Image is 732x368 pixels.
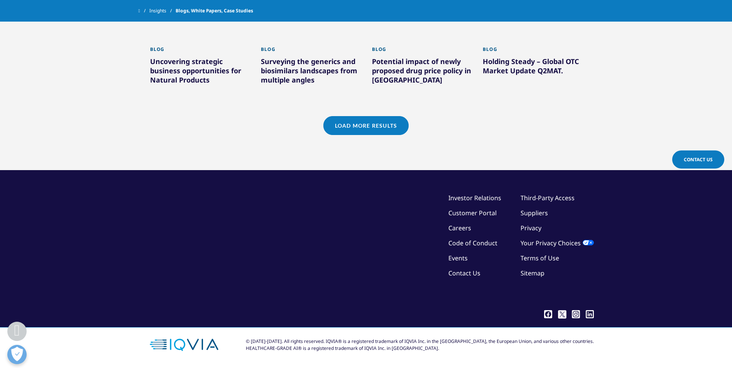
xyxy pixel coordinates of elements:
[448,194,501,202] a: Investor Relations
[261,46,360,57] div: Blog
[246,338,594,352] div: © [DATE]-[DATE]. All rights reserved. IQVIA® is a registered trademark of IQVIA Inc. in the [GEOG...
[483,57,582,78] div: Holding Steady – Global OTC Market Update Q2 .
[149,4,176,18] a: Insights
[547,66,561,75] span: MAT
[521,254,559,262] a: Terms of Use
[176,4,253,18] span: Blogs, White Papers, Case Studies
[521,194,575,202] a: Third-Party Access
[448,254,468,262] a: Events
[448,269,480,277] a: Contact Us
[7,345,27,364] button: 優先設定センターを開く
[521,269,544,277] a: Sitemap
[372,46,472,57] div: Blog
[261,42,360,105] a: Blog Surveying the generics and biosimilars landscapes from multiple angles
[448,209,497,217] a: Customer Portal
[521,224,541,232] a: Privacy
[261,57,360,88] div: Surveying the generics and biosimilars landscapes from multiple angles
[672,150,724,169] a: Contact Us
[521,239,594,247] a: Your Privacy Choices
[448,239,497,247] a: Code of Conduct
[684,156,713,163] span: Contact Us
[323,116,409,135] a: Load More Results
[483,46,582,57] div: Blog
[483,42,582,95] a: Blog Holding Steady – Global OTC Market Update Q2MAT.
[521,209,548,217] a: Suppliers
[372,42,472,105] a: Blog Potential impact of newly proposed drug price policy in [GEOGRAPHIC_DATA]
[150,46,250,57] div: Blog
[448,224,471,232] a: Careers
[150,57,250,88] div: Uncovering strategic business opportunities for Natural Products
[150,42,250,105] a: Blog Uncovering strategic business opportunities for Natural Products
[372,57,472,88] div: Potential impact of newly proposed drug price policy in [GEOGRAPHIC_DATA]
